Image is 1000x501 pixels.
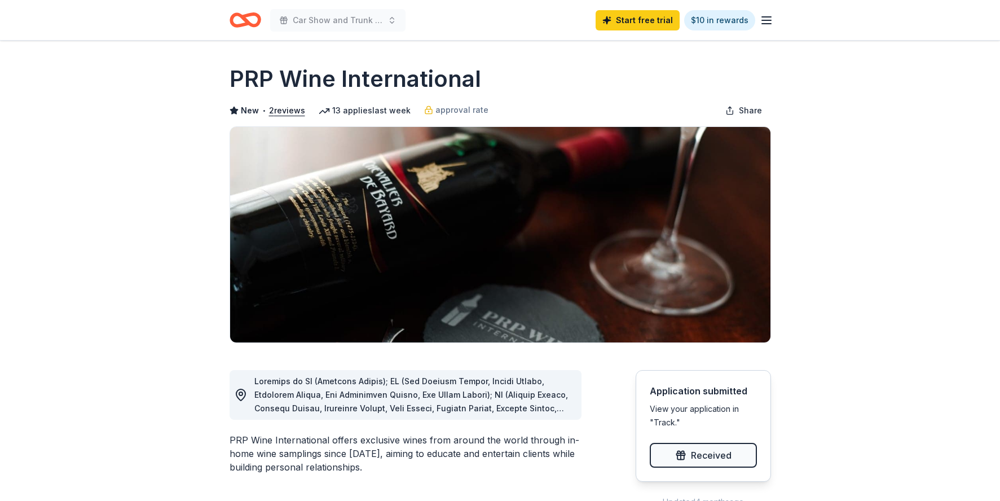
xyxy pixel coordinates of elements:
a: Home [230,7,261,33]
span: Share [739,104,762,117]
span: Car Show and Trunk or Treat Family Zone [293,14,383,27]
div: PRP Wine International offers exclusive wines from around the world through in-home wine sampling... [230,433,582,474]
div: 13 applies last week [319,104,411,117]
a: Start free trial [596,10,680,30]
span: New [241,104,259,117]
img: Image for PRP Wine International [230,127,770,342]
button: 2reviews [269,104,305,117]
span: • [262,106,266,115]
button: Received [650,443,757,468]
span: Received [691,448,732,463]
div: Application submitted [650,384,757,398]
a: approval rate [424,103,488,117]
h1: PRP Wine International [230,63,481,95]
span: approval rate [435,103,488,117]
div: View your application in "Track." [650,402,757,429]
button: Share [716,99,771,122]
button: Car Show and Trunk or Treat Family Zone [270,9,406,32]
a: $10 in rewards [684,10,755,30]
